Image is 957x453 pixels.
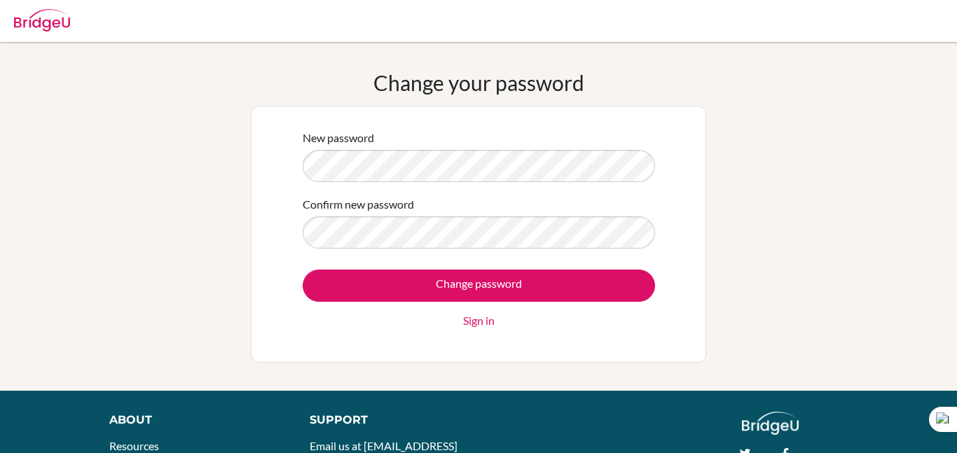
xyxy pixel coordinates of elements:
a: Resources [109,439,159,452]
div: About [109,412,278,428]
img: Bridge-U [14,9,70,32]
img: logo_white@2x-f4f0deed5e89b7ecb1c2cc34c3e3d731f90f0f143d5ea2071677605dd97b5244.png [742,412,799,435]
label: New password [303,130,374,146]
label: Confirm new password [303,196,414,213]
a: Sign in [463,312,495,329]
input: Change password [303,270,655,302]
div: Support [310,412,464,428]
h1: Change your password [373,70,584,95]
